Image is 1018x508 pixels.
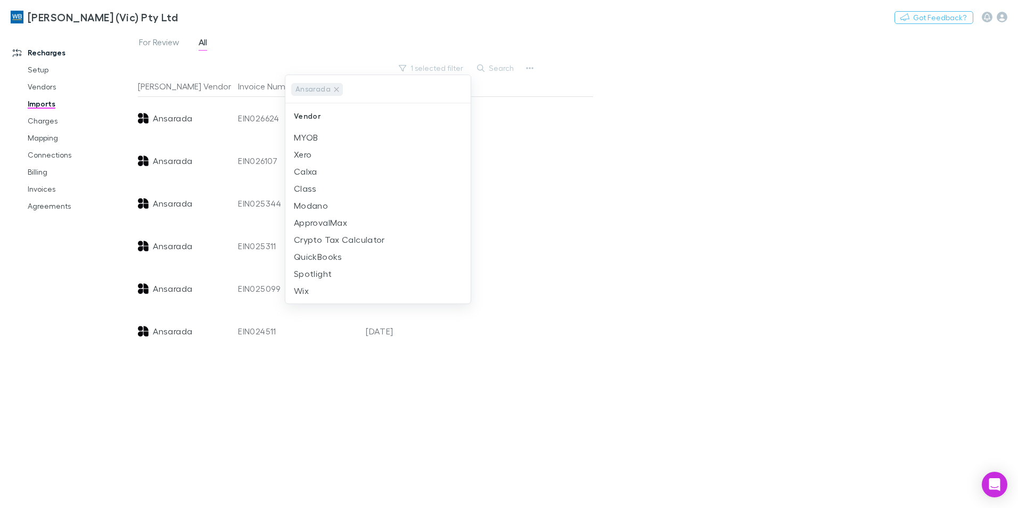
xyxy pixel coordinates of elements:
li: Wix [285,282,471,299]
li: Spotlight [285,265,471,282]
li: Crypto Tax Calculator [285,231,471,248]
li: QuickBooks [285,248,471,265]
li: MYOB [285,129,471,146]
li: Calxa [285,163,471,180]
li: Xero [285,146,471,163]
div: Open Intercom Messenger [982,472,1007,497]
span: Ansarada [292,83,334,95]
li: ApprovalMax [285,214,471,231]
li: Class [285,180,471,197]
div: Ansarada [291,83,343,96]
div: Vendor [285,103,471,129]
li: Modano [285,197,471,214]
